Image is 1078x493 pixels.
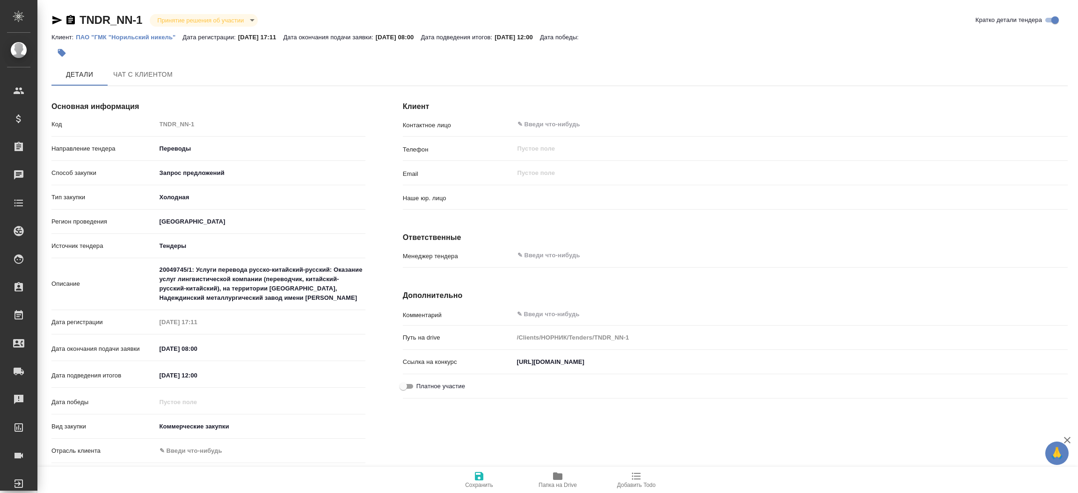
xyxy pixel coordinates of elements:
p: Дата регистрации [51,318,156,327]
p: Дата победы [51,398,156,407]
input: Пустое поле [156,395,238,409]
p: [DATE] 08:00 [376,34,421,41]
button: Скопировать ссылку [65,14,76,26]
p: Отрасль клиента [51,446,156,456]
button: Open [1063,254,1064,256]
span: Сохранить [465,482,493,488]
p: Клиент: [51,34,76,41]
p: Вид закупки [51,422,156,431]
button: Сохранить [440,467,518,493]
input: Пустое поле [156,117,365,131]
h4: Основная информация [51,101,365,112]
input: Пустое поле [517,143,1046,154]
h4: Дополнительно [403,290,1068,301]
a: TNDR_NN-1 [80,14,142,26]
a: ПАО "ГМК "Норильский никель" [76,33,182,41]
div: ✎ Введи что-нибудь [160,446,354,456]
textarea: 20049745/1: Услуги перевода русско-китайский-русский: Оказание услуг лингвистической компании (пе... [156,262,365,306]
p: Наше юр. лицо [403,194,514,203]
button: Принятие решения об участии [154,16,247,24]
button: Скопировать ссылку для ЯМессенджера [51,14,63,26]
p: Комментарий [403,311,514,320]
p: Путь на drive [403,333,514,342]
p: Направление тендера [51,144,156,153]
input: ✎ Введи что-нибудь [156,342,238,355]
div: Запрос предложений [156,165,365,181]
p: Менеджер тендера [403,252,514,261]
p: Дата подведения итогов: [421,34,495,41]
span: Чат с клиентом [113,69,173,80]
p: Дата подведения итогов [51,371,156,380]
span: Папка на Drive [539,482,577,488]
div: [GEOGRAPHIC_DATA] [156,238,365,254]
input: ✎ Введи что-нибудь [517,250,1034,261]
p: Дата регистрации: [182,34,238,41]
p: ПАО "ГМК "Норильский никель" [76,34,182,41]
div: ✎ Введи что-нибудь [156,443,365,459]
p: Источник тендера [51,241,156,251]
div: Холодная [156,189,365,205]
div: [GEOGRAPHIC_DATA] [156,214,365,230]
input: Пустое поле [514,331,1068,344]
div: Коммерческие закупки [156,419,365,435]
p: Дата окончания подачи заявки [51,344,156,354]
p: Способ закупки [51,168,156,178]
p: Тип закупки [51,193,156,202]
span: Платное участие [416,382,465,391]
button: Добавить Todo [597,467,676,493]
span: Детали [57,69,102,80]
input: ✎ Введи что-нибудь [517,119,1034,130]
p: Контактное лицо [403,121,514,130]
span: Кратко детали тендера [976,15,1042,25]
div: Переводы [156,141,365,157]
input: ✎ Введи что-нибудь [514,355,1068,369]
span: Добавить Todo [617,482,656,488]
input: ✎ Введи что-нибудь [156,369,238,382]
button: Добавить тэг [51,43,72,63]
div: Принятие решения об участии [150,14,258,27]
button: Open [1063,123,1064,125]
button: 🙏 [1045,442,1069,465]
p: Телефон [403,145,514,154]
span: 🙏 [1049,443,1065,463]
button: Open [1063,196,1064,198]
p: Email [403,169,514,179]
p: Дата победы: [540,34,581,41]
p: Регион проведения [51,217,156,226]
p: Ссылка на конкурс [403,357,514,367]
h4: Ответственные [403,232,1068,243]
input: Пустое поле [517,167,1046,179]
p: Дата окончания подачи заявки: [283,34,375,41]
input: Пустое поле [156,315,238,329]
button: Папка на Drive [518,467,597,493]
p: [DATE] 12:00 [495,34,540,41]
h4: Клиент [403,101,1068,112]
p: Описание [51,279,156,289]
p: [DATE] 17:11 [238,34,284,41]
p: Код [51,120,156,129]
